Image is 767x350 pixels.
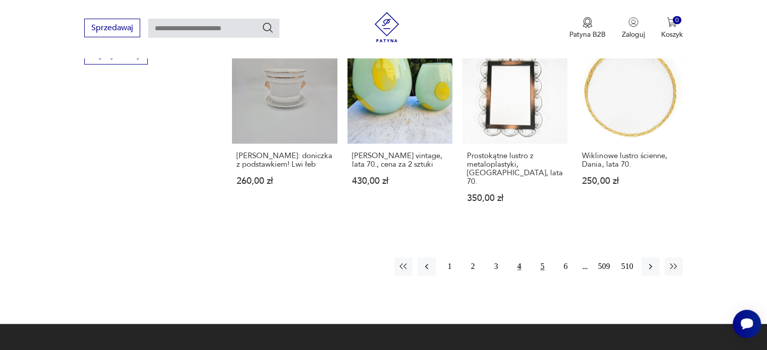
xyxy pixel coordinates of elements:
[510,257,528,275] button: 4
[557,257,575,275] button: 6
[441,257,459,275] button: 1
[667,17,677,27] img: Ikona koszyka
[661,30,683,39] p: Koszyk
[347,39,452,222] a: Wazon Murano vintage, lata 70., cena za 2 sztuki[PERSON_NAME] vintage, lata 70., cena za 2 sztuki...
[577,39,682,222] a: Wiklinowe lustro ścienne, Dania, lata 70.Wiklinowe lustro ścienne, Dania, lata 70.250,00 zł
[569,30,606,39] p: Patyna B2B
[534,257,552,275] button: 5
[352,177,448,185] p: 430,00 zł
[84,19,140,37] button: Sprzedawaj
[487,257,505,275] button: 3
[352,152,448,169] h3: [PERSON_NAME] vintage, lata 70., cena za 2 sztuki
[733,310,761,338] iframe: Smartsupp widget button
[467,194,563,202] p: 350,00 zł
[467,152,563,186] h3: Prostokątne lustro z metaloplastyki, [GEOGRAPHIC_DATA], lata 70.
[464,257,482,275] button: 2
[237,177,332,185] p: 260,00 zł
[622,17,645,39] button: Zaloguj
[618,257,636,275] button: 510
[582,152,678,169] h3: Wiklinowe lustro ścienne, Dania, lata 70.
[595,257,613,275] button: 509
[582,17,593,28] img: Ikona medalu
[84,25,140,32] a: Sprzedawaj
[237,152,332,169] h3: [PERSON_NAME]: doniczka z podstawkiem! Lwi łeb
[622,30,645,39] p: Zaloguj
[673,16,681,25] div: 0
[372,12,402,42] img: Patyna - sklep z meblami i dekoracjami vintage
[661,17,683,39] button: 0Koszyk
[232,39,337,222] a: Seltmann Weiden: doniczka z podstawkiem! Lwi łeb[PERSON_NAME]: doniczka z podstawkiem! Lwi łeb260...
[569,17,606,39] a: Ikona medaluPatyna B2B
[569,17,606,39] button: Patyna B2B
[262,22,274,34] button: Szukaj
[582,177,678,185] p: 250,00 zł
[628,17,638,27] img: Ikonka użytkownika
[462,39,567,222] a: Prostokątne lustro z metaloplastyki, Niemcy, lata 70.Prostokątne lustro z metaloplastyki, [GEOGRA...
